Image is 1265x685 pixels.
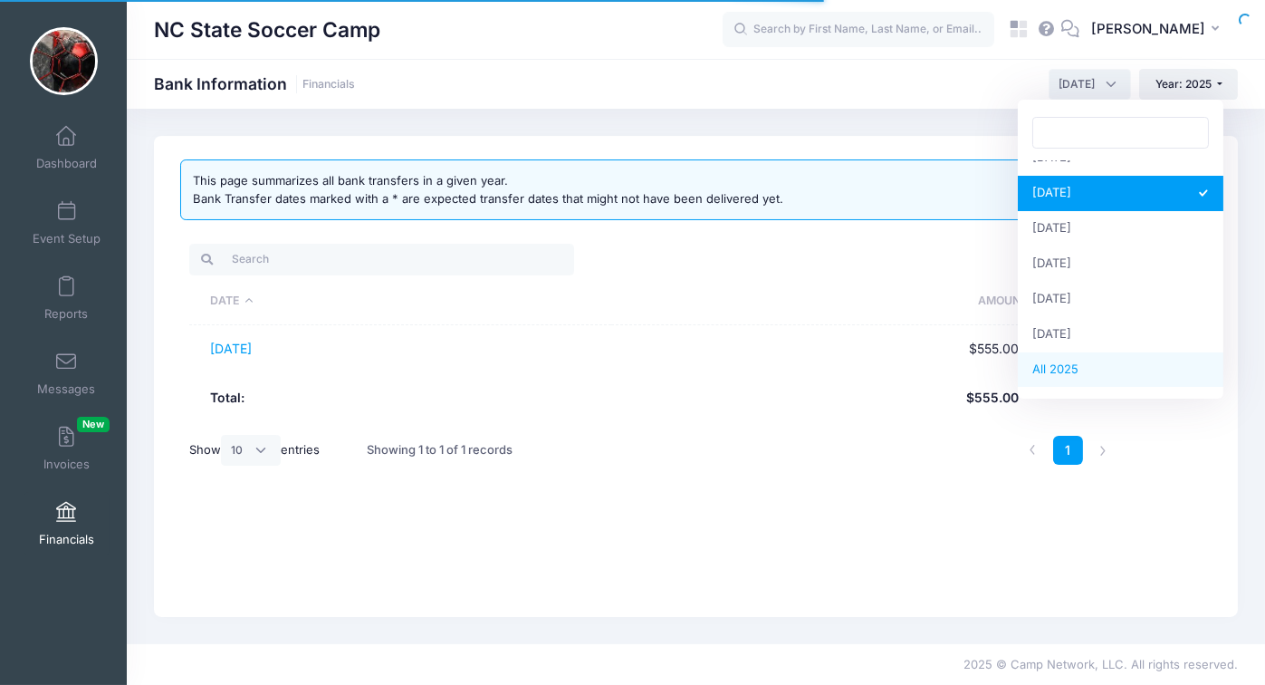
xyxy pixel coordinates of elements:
input: Search [189,244,574,275]
a: [DATE] [210,341,252,356]
th: $555.00 [611,373,1028,421]
a: Messages [24,342,110,405]
li: [DATE] [1018,211,1223,246]
h1: NC State Soccer Camp [154,9,380,51]
span: Reports [44,306,88,322]
a: Financials [24,492,110,555]
span: Financials [39,532,94,547]
a: Event Setup [24,191,110,255]
li: All 2025 [1018,352,1223,388]
li: [DATE] [1018,176,1223,211]
a: Reports [24,266,110,330]
input: Search by First Name, Last Name, or Email... [723,12,994,48]
span: Event Setup [33,231,101,246]
div: This page summarizes all bank transfers in a given year. Bank Transfer dates marked with a * are ... [193,172,783,207]
span: August 2025 [1059,76,1095,92]
th: Amount: activate to sort column ascending [611,278,1028,325]
button: [PERSON_NAME] [1079,9,1238,51]
span: Year: 2025 [1155,77,1212,91]
li: [DATE] [1018,246,1223,282]
input: Search [1032,117,1209,148]
span: August 2025 [1049,69,1131,100]
span: Dashboard [36,156,97,171]
h1: Bank Information [154,74,355,93]
img: NC State Soccer Camp [30,27,98,95]
li: [DATE] [1018,282,1223,317]
th: Total: [189,373,611,421]
a: 1 [1053,436,1083,466]
select: Showentries [221,435,281,466]
div: Showing 1 to 1 of 1 records [367,429,513,471]
a: InvoicesNew [24,417,110,480]
a: Financials [302,78,355,92]
span: New [77,417,110,432]
a: Dashboard [24,116,110,179]
span: Messages [37,381,95,397]
button: Year: 2025 [1139,69,1238,100]
span: 2025 © Camp Network, LLC. All rights reserved. [963,657,1238,671]
li: [DATE] [1018,317,1223,352]
span: Invoices [43,457,90,472]
th: Date: activate to sort column descending [189,278,611,325]
span: [PERSON_NAME] [1091,19,1205,39]
td: $555.00 [611,325,1028,373]
label: Show entries [189,435,320,466]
